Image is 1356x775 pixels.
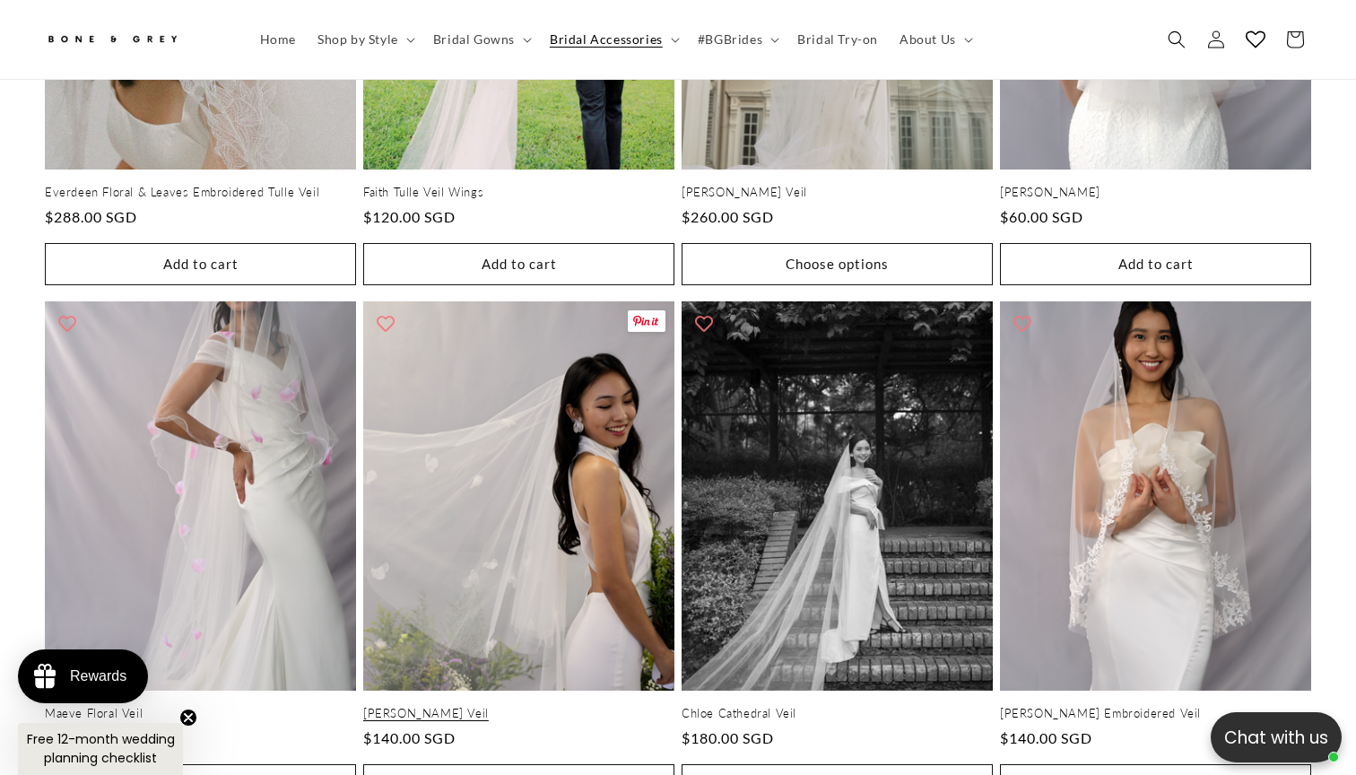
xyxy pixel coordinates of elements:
[45,25,179,55] img: Bone and Grey Bridal
[687,21,787,58] summary: #BGBrides
[698,31,762,48] span: #BGBrides
[39,18,231,61] a: Bone and Grey Bridal
[422,21,539,58] summary: Bridal Gowns
[27,730,175,767] span: Free 12-month wedding planning checklist
[317,31,398,48] span: Shop by Style
[682,243,993,285] button: Choose options
[539,21,687,58] summary: Bridal Accessories
[682,185,993,200] a: [PERSON_NAME] Veil
[45,706,356,721] a: Maeve Floral Veil
[787,21,889,58] a: Bridal Try-on
[368,306,404,342] button: Add to wishlist
[900,31,956,48] span: About Us
[363,706,674,721] a: [PERSON_NAME] Veil
[363,243,674,285] button: Add to cart
[433,31,515,48] span: Bridal Gowns
[260,31,296,48] span: Home
[1211,712,1342,762] button: Open chatbox
[18,723,183,775] div: Free 12-month wedding planning checklistClose teaser
[45,185,356,200] a: Everdeen Floral & Leaves Embroidered Tulle Veil
[179,709,197,727] button: Close teaser
[307,21,422,58] summary: Shop by Style
[686,306,722,342] button: Add to wishlist
[797,31,878,48] span: Bridal Try-on
[550,31,663,48] span: Bridal Accessories
[1157,20,1196,59] summary: Search
[1211,725,1342,751] p: Chat with us
[682,706,993,721] a: Chloe Cathedral Veil
[363,185,674,200] a: Faith Tulle Veil Wings
[49,306,85,342] button: Add to wishlist
[889,21,980,58] summary: About Us
[1000,185,1311,200] a: [PERSON_NAME]
[249,21,307,58] a: Home
[1000,706,1311,721] a: [PERSON_NAME] Embroidered Veil
[1000,243,1311,285] button: Add to cart
[70,668,126,684] div: Rewards
[1004,306,1040,342] button: Add to wishlist
[45,243,356,285] button: Add to cart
